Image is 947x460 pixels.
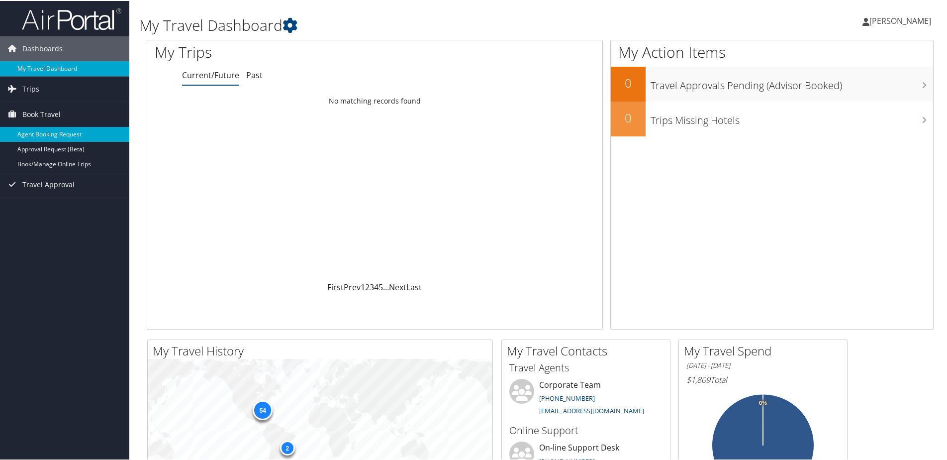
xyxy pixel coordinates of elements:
[611,109,646,125] h2: 0
[253,399,273,419] div: 54
[611,74,646,91] h2: 0
[280,440,294,455] div: 2
[507,342,670,358] h2: My Travel Contacts
[370,281,374,292] a: 3
[651,73,933,92] h3: Travel Approvals Pending (Advisor Booked)
[361,281,365,292] a: 1
[651,108,933,126] h3: Trips Missing Hotels
[611,66,933,101] a: 0Travel Approvals Pending (Advisor Booked)
[22,35,63,60] span: Dashboards
[182,69,239,80] a: Current/Future
[504,378,667,419] li: Corporate Team
[147,91,602,109] td: No matching records found
[327,281,344,292] a: First
[684,342,847,358] h2: My Travel Spend
[539,405,644,414] a: [EMAIL_ADDRESS][DOMAIN_NAME]
[406,281,422,292] a: Last
[539,393,595,402] a: [PHONE_NUMBER]
[22,171,75,196] span: Travel Approval
[611,41,933,62] h1: My Action Items
[611,101,933,135] a: 0Trips Missing Hotels
[22,76,39,101] span: Trips
[686,373,710,384] span: $1,809
[155,41,405,62] h1: My Trips
[246,69,263,80] a: Past
[383,281,389,292] span: …
[509,423,663,437] h3: Online Support
[759,399,767,405] tspan: 0%
[389,281,406,292] a: Next
[686,373,840,384] h6: Total
[22,6,121,30] img: airportal-logo.png
[862,5,941,35] a: [PERSON_NAME]
[365,281,370,292] a: 2
[344,281,361,292] a: Prev
[153,342,492,358] h2: My Travel History
[374,281,379,292] a: 4
[869,14,931,25] span: [PERSON_NAME]
[686,360,840,369] h6: [DATE] - [DATE]
[509,360,663,374] h3: Travel Agents
[22,101,61,126] span: Book Travel
[379,281,383,292] a: 5
[139,14,674,35] h1: My Travel Dashboard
